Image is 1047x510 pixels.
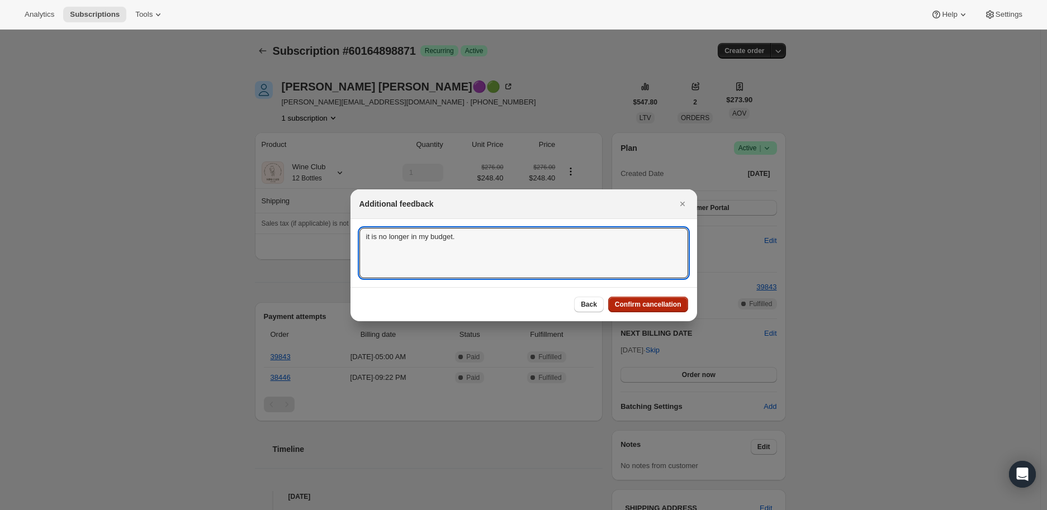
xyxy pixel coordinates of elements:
[924,7,975,22] button: Help
[70,10,120,19] span: Subscriptions
[675,196,690,212] button: Close
[615,300,681,309] span: Confirm cancellation
[63,7,126,22] button: Subscriptions
[1009,461,1036,488] div: Open Intercom Messenger
[978,7,1029,22] button: Settings
[25,10,54,19] span: Analytics
[129,7,170,22] button: Tools
[996,10,1022,19] span: Settings
[359,198,434,209] h2: Additional feedback
[608,297,688,312] button: Confirm cancellation
[581,300,597,309] span: Back
[942,10,957,19] span: Help
[574,297,604,312] button: Back
[18,7,61,22] button: Analytics
[359,228,688,278] textarea: it is no longer in my budget.
[135,10,153,19] span: Tools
